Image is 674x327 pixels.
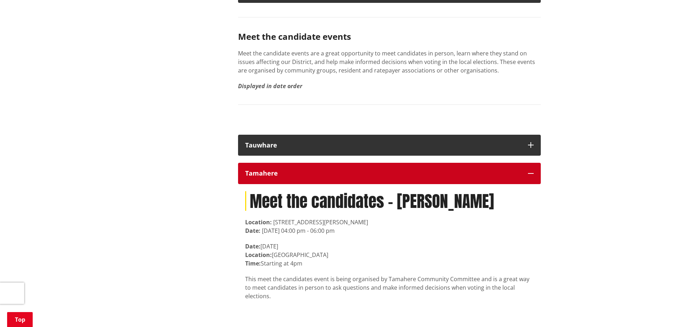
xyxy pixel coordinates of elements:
[245,218,272,226] strong: Location:
[238,163,541,184] button: Tamahere
[245,227,260,235] strong: Date:
[641,297,667,323] iframe: Messenger Launcher
[245,275,534,300] p: This meet the candidates event is being organised by Tamahere Community Committee and is a great ...
[262,227,335,235] time: [DATE] 04:00 pm - 06:00 pm
[238,49,541,75] p: Meet the candidate events are a great opportunity to meet candidates in person, learn where they ...
[238,31,351,42] strong: Meet the candidate events
[245,259,261,267] strong: Time:
[273,218,368,226] span: [STREET_ADDRESS][PERSON_NAME]
[245,242,534,268] p: [DATE] [GEOGRAPHIC_DATA] Starting at 4pm
[245,141,277,149] strong: Tauwhare
[238,135,541,156] button: Tauwhare
[245,170,521,177] div: Tamahere
[245,242,260,250] strong: Date:
[245,251,272,259] strong: Location:
[238,82,302,90] em: Displayed in date order
[7,312,33,327] a: Top
[245,191,534,211] h1: Meet the candidates - [PERSON_NAME]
